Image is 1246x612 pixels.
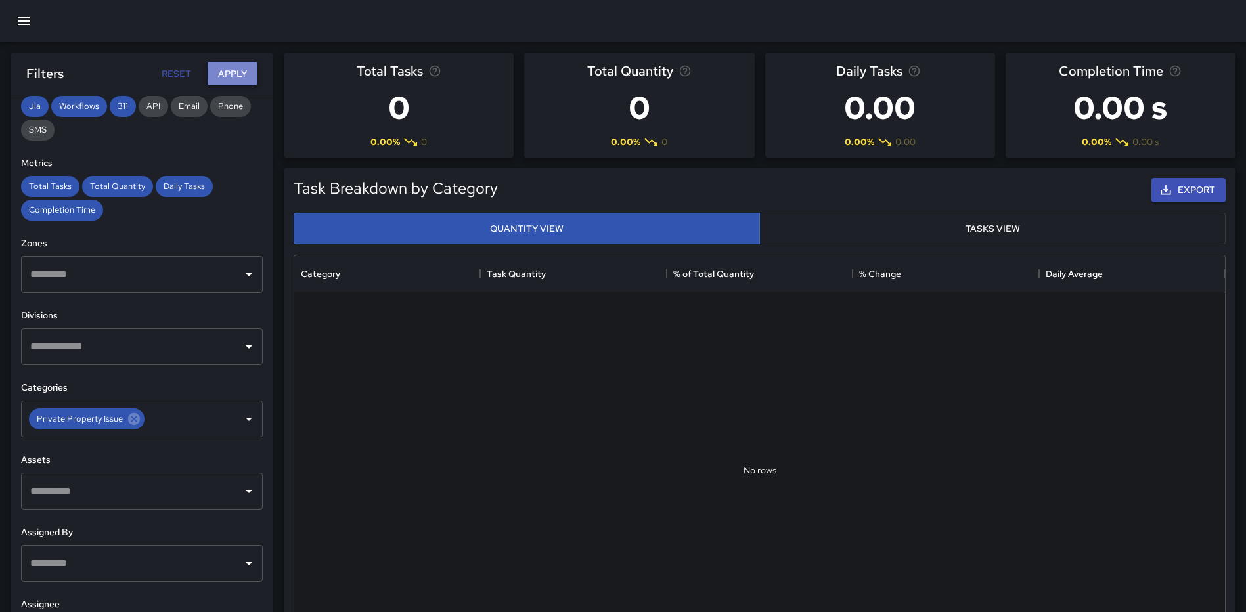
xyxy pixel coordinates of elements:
span: Total Quantity [82,181,153,192]
div: 311 [110,96,136,117]
h6: Metrics [21,156,263,171]
div: Daily Tasks [156,176,213,197]
span: Total Quantity [587,60,673,81]
h3: 0.00 s [1059,81,1182,134]
span: Jia [21,100,49,112]
div: Total Tasks [21,176,79,197]
span: Completion Time [1059,60,1163,81]
h3: 0 [587,81,692,134]
button: Open [240,482,258,500]
span: 0 [421,135,427,148]
h3: 0 [357,81,441,134]
svg: Average number of tasks per day in the selected period, compared to the previous period. [908,64,921,77]
button: Open [240,410,258,428]
span: 311 [110,100,136,112]
h6: Divisions [21,309,263,323]
div: Daily Average [1046,255,1103,292]
div: Jia [21,96,49,117]
svg: Total number of tasks in the selected period, compared to the previous period. [428,64,441,77]
div: Workflows [51,96,107,117]
button: Open [240,265,258,284]
div: % Change [853,255,1038,292]
span: Phone [210,100,251,112]
h6: Categories [21,381,263,395]
div: Private Property Issue [29,408,145,429]
span: API [139,100,168,112]
h6: Assignee [21,598,263,612]
span: Private Property Issue [29,411,131,426]
h6: Assets [21,453,263,468]
div: Completion Time [21,200,103,221]
span: 0.00 % [611,135,640,148]
button: Quantity View [294,213,760,245]
span: Total Tasks [21,181,79,192]
div: Category [294,255,480,292]
div: Daily Average [1039,255,1225,292]
div: Category [301,255,340,292]
h3: 0.00 [836,81,923,134]
div: % Change [859,255,901,292]
span: 0.00 % [1082,135,1111,148]
h6: Zones [21,236,263,251]
span: Workflows [51,100,107,112]
div: Phone [210,96,251,117]
div: Total Quantity [82,176,153,197]
h6: Assigned By [21,525,263,540]
span: Completion Time [21,204,103,215]
button: Open [240,554,258,573]
div: API [139,96,168,117]
button: Tasks View [759,213,1226,245]
h6: Filters [26,63,64,84]
span: Email [171,100,208,112]
svg: Average time taken to complete tasks in the selected period, compared to the previous period. [1168,64,1182,77]
span: Daily Tasks [836,60,902,81]
div: Task Quantity [487,255,546,292]
span: 0.00 s [1132,135,1159,148]
div: SMS [21,120,55,141]
button: Export [1151,178,1226,202]
span: 0 [661,135,667,148]
span: Total Tasks [357,60,423,81]
div: Task Quantity [480,255,666,292]
div: Email [171,96,208,117]
svg: Total task quantity in the selected period, compared to the previous period. [679,64,692,77]
span: Daily Tasks [156,181,213,192]
div: % of Total Quantity [667,255,853,292]
span: 0.00 % [370,135,400,148]
span: SMS [21,124,55,135]
span: 0.00 [895,135,916,148]
button: Apply [208,62,257,86]
h5: Task Breakdown by Category [294,178,498,199]
button: Open [240,338,258,356]
button: Reset [155,62,197,86]
span: 0.00 % [845,135,874,148]
div: % of Total Quantity [673,255,754,292]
